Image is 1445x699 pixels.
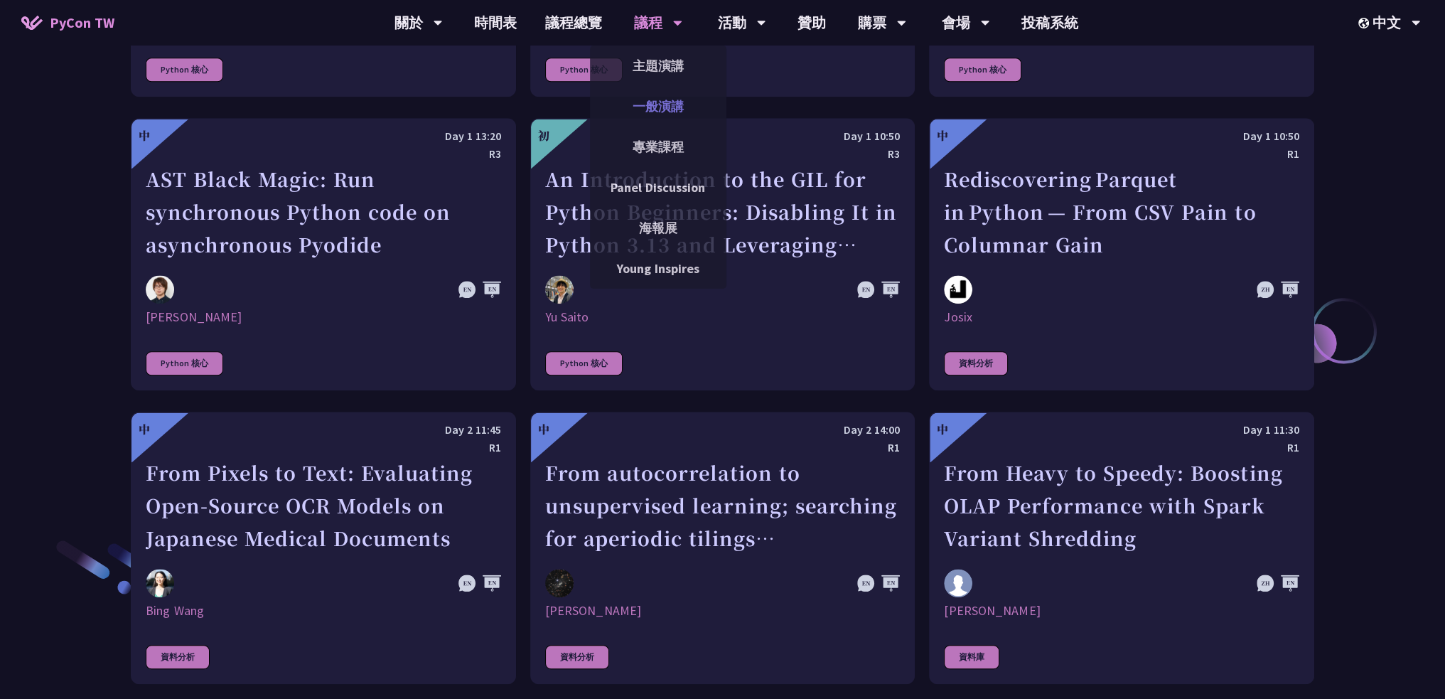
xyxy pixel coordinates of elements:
[146,439,501,457] div: R1
[146,645,210,669] div: 資料分析
[131,412,516,684] a: 中 Day 2 11:45 R1 From Pixels to Text: Evaluating Open-Source OCR Models on Japanese Medical Docum...
[146,127,501,145] div: Day 1 13:20
[545,421,901,439] div: Day 2 14:00
[545,351,623,375] div: Python 核心
[530,412,915,684] a: 中 Day 2 14:00 R1 From autocorrelation to unsupervised learning; searching for aperiodic tilings (...
[937,421,948,438] div: 中
[944,127,1299,145] div: Day 1 10:50
[146,163,501,261] div: AST Black Magic: Run synchronous Python code on asynchronous Pyodide
[944,58,1021,82] div: Python 核心
[146,309,501,326] div: [PERSON_NAME]
[131,118,516,390] a: 中 Day 1 13:20 R3 AST Black Magic: Run synchronous Python code on asynchronous Pyodide Yuichiro Ta...
[146,275,174,304] img: Yuichiro Tachibana
[944,163,1299,261] div: Rediscovering Parquet in Python — From CSV Pain to Columnar Gain
[545,439,901,457] div: R1
[944,645,999,669] div: 資料庫
[590,171,726,204] a: Panel Discussion
[139,421,150,438] div: 中
[590,130,726,164] a: 專業課程
[590,90,726,123] a: 一般演講
[50,12,114,33] span: PyCon TW
[590,211,726,245] a: 海報展
[937,127,948,144] div: 中
[944,351,1008,375] div: 資料分析
[944,145,1299,163] div: R1
[146,351,223,375] div: Python 核心
[944,602,1299,619] div: [PERSON_NAME]
[139,127,150,144] div: 中
[944,439,1299,457] div: R1
[545,645,609,669] div: 資料分析
[929,412,1314,684] a: 中 Day 1 11:30 R1 From Heavy to Speedy: Boosting OLAP Performance with Spark Variant Shredding Wei...
[590,252,726,285] a: Young Inspires
[929,118,1314,390] a: 中 Day 1 10:50 R1 Rediscovering Parquet in Python — From CSV Pain to Columnar Gain Josix Josix 資料分析
[21,16,43,30] img: Home icon of PyCon TW 2025
[545,569,574,598] img: David Mikolas
[590,49,726,82] a: 主題演講
[146,145,501,163] div: R3
[146,602,501,619] div: Bing Wang
[530,118,915,390] a: 初 Day 1 10:50 R3 An Introduction to the GIL for Python Beginners: Disabling It in Python 3.13 and...
[545,58,623,82] div: Python 核心
[146,421,501,439] div: Day 2 11:45
[146,58,223,82] div: Python 核心
[545,163,901,261] div: An Introduction to the GIL for Python Beginners: Disabling It in Python 3.13 and Leveraging Concu...
[1358,18,1373,28] img: Locale Icon
[944,457,1299,555] div: From Heavy to Speedy: Boosting OLAP Performance with Spark Variant Shredding
[944,309,1299,326] div: Josix
[545,275,574,304] img: Yu Saito
[545,602,901,619] div: [PERSON_NAME]
[538,421,549,438] div: 中
[944,421,1299,439] div: Day 1 11:30
[7,5,129,41] a: PyCon TW
[545,309,901,326] div: Yu Saito
[538,127,549,144] div: 初
[146,457,501,555] div: From Pixels to Text: Evaluating Open-Source OCR Models on Japanese Medical Documents
[944,569,972,597] img: Wei Jun Cheng
[545,457,901,555] div: From autocorrelation to unsupervised learning; searching for aperiodic tilings (quasicrystals) in...
[146,569,174,597] img: Bing Wang
[944,275,972,304] img: Josix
